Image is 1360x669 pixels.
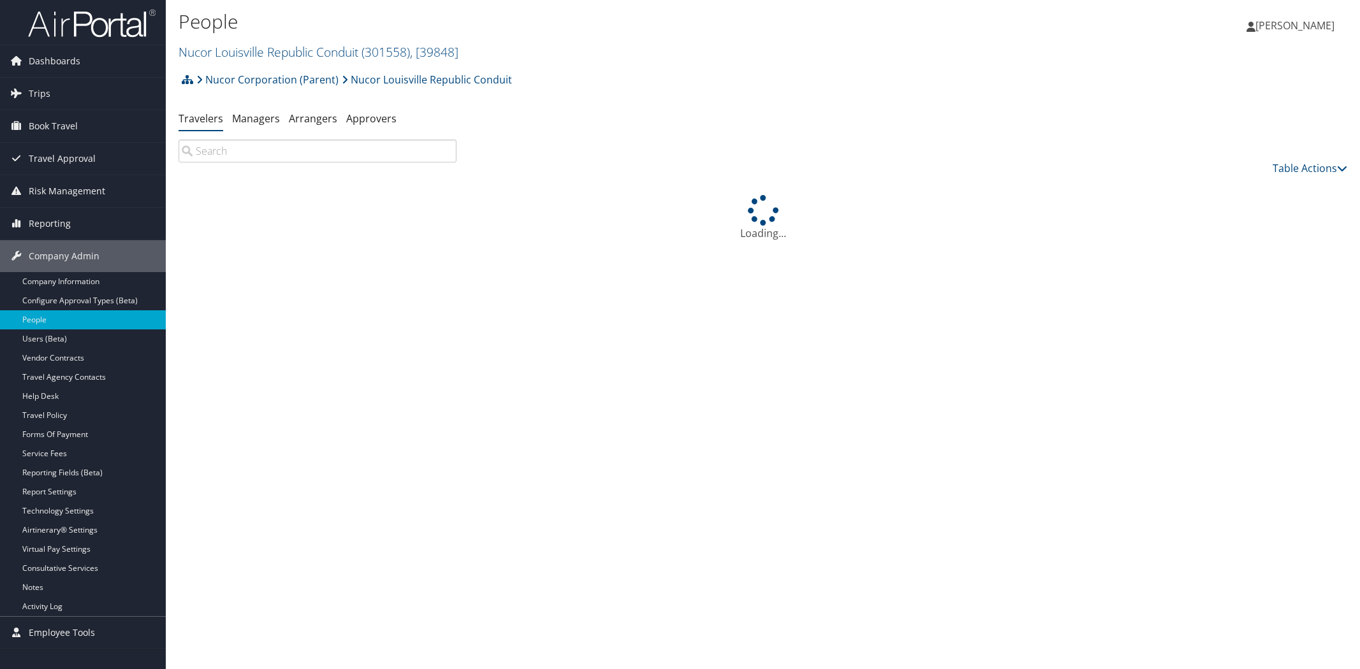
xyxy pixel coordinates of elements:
[29,175,105,207] span: Risk Management
[342,67,512,92] a: Nucor Louisville Republic Conduit
[179,43,458,61] a: Nucor Louisville Republic Conduit
[29,78,50,110] span: Trips
[179,195,1347,241] div: Loading...
[289,111,337,126] a: Arrangers
[28,8,156,38] img: airportal-logo.png
[29,208,71,240] span: Reporting
[1273,161,1347,175] a: Table Actions
[29,143,96,175] span: Travel Approval
[29,45,80,77] span: Dashboards
[29,240,99,272] span: Company Admin
[362,43,410,61] span: ( 301558 )
[1247,6,1347,45] a: [PERSON_NAME]
[1255,18,1334,32] span: [PERSON_NAME]
[29,617,95,649] span: Employee Tools
[346,111,397,126] a: Approvers
[179,111,223,126] a: Travelers
[196,67,339,92] a: Nucor Corporation (Parent)
[179,140,457,162] input: Search
[410,43,458,61] span: , [ 39848 ]
[232,111,280,126] a: Managers
[29,110,78,142] span: Book Travel
[179,8,958,35] h1: People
